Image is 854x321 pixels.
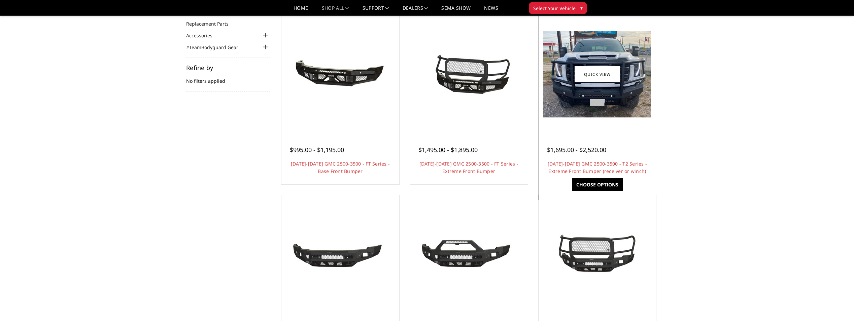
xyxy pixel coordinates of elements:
a: [DATE]-[DATE] GMC 2500-3500 - T2 Series - Extreme Front Bumper (receiver or winch) [548,160,647,174]
a: 2024-2025 GMC 2500-3500 - Freedom Series - Extreme Front Bumper 2024-2025 GMC 2500-3500 - Freedom... [540,197,655,311]
img: 2024-2026 GMC 2500-3500 - T2 Series - Extreme Front Bumper (receiver or winch) [543,31,651,117]
a: Replacement Parts [186,20,237,27]
button: Select Your Vehicle [529,2,587,14]
a: Choose Options [572,178,623,191]
span: $1,495.00 - $1,895.00 [418,146,478,154]
span: ▾ [580,4,583,11]
span: Select Your Vehicle [533,5,576,12]
a: News [484,6,498,15]
a: SEMA Show [441,6,471,15]
a: 2024-2025 GMC 2500-3500 - FT Series - Base Front Bumper 2024-2025 GMC 2500-3500 - FT Series - Bas... [283,17,398,132]
a: [DATE]-[DATE] GMC 2500-3500 - FT Series - Extreme Front Bumper [419,160,518,174]
a: Quick view [575,66,620,82]
a: Home [294,6,308,15]
a: 2024-2026 GMC 2500-3500 - T2 Series - Extreme Front Bumper (receiver or winch) 2024-2026 GMC 2500... [540,17,655,132]
a: #TeamBodyguard Gear [186,44,247,51]
a: Accessories [186,32,221,39]
h5: Refine by [186,65,270,71]
a: Support [363,6,389,15]
div: No filters applied [186,65,270,92]
span: $1,695.00 - $2,520.00 [547,146,606,154]
span: $995.00 - $1,195.00 [290,146,344,154]
a: 2024-2026 GMC 2500-3500 - FT Series - Extreme Front Bumper 2024-2026 GMC 2500-3500 - FT Series - ... [412,17,526,132]
a: [DATE]-[DATE] GMC 2500-3500 - FT Series - Base Front Bumper [291,160,390,174]
a: 2024-2025 GMC 2500-3500 - Freedom Series - Base Front Bumper (non-winch) 2024-2025 GMC 2500-3500 ... [283,197,398,311]
a: Dealers [403,6,428,15]
a: 2024-2025 GMC 2500-3500 - Freedom Series - Sport Front Bumper (non-winch) 2024-2025 GMC 2500-3500... [412,197,526,311]
a: shop all [322,6,349,15]
iframe: Chat Widget [820,289,854,321]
